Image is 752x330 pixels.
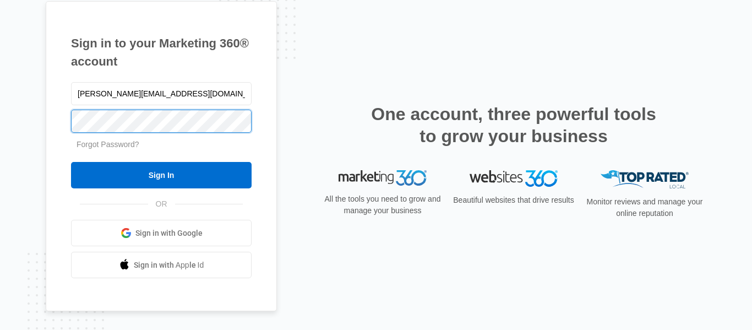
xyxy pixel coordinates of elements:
p: All the tools you need to grow and manage your business [321,193,444,217]
p: Beautiful websites that drive results [452,194,575,206]
img: Websites 360 [470,170,558,186]
span: Sign in with Google [135,228,203,239]
img: Marketing 360 [339,170,427,186]
input: Email [71,82,252,105]
input: Sign In [71,162,252,188]
span: Sign in with Apple Id [134,259,204,271]
a: Sign in with Apple Id [71,252,252,278]
h2: One account, three powerful tools to grow your business [368,103,660,147]
h1: Sign in to your Marketing 360® account [71,34,252,71]
p: Monitor reviews and manage your online reputation [583,196,706,219]
a: Forgot Password? [77,140,139,149]
img: Top Rated Local [601,170,689,188]
a: Sign in with Google [71,220,252,246]
span: OR [148,198,175,210]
